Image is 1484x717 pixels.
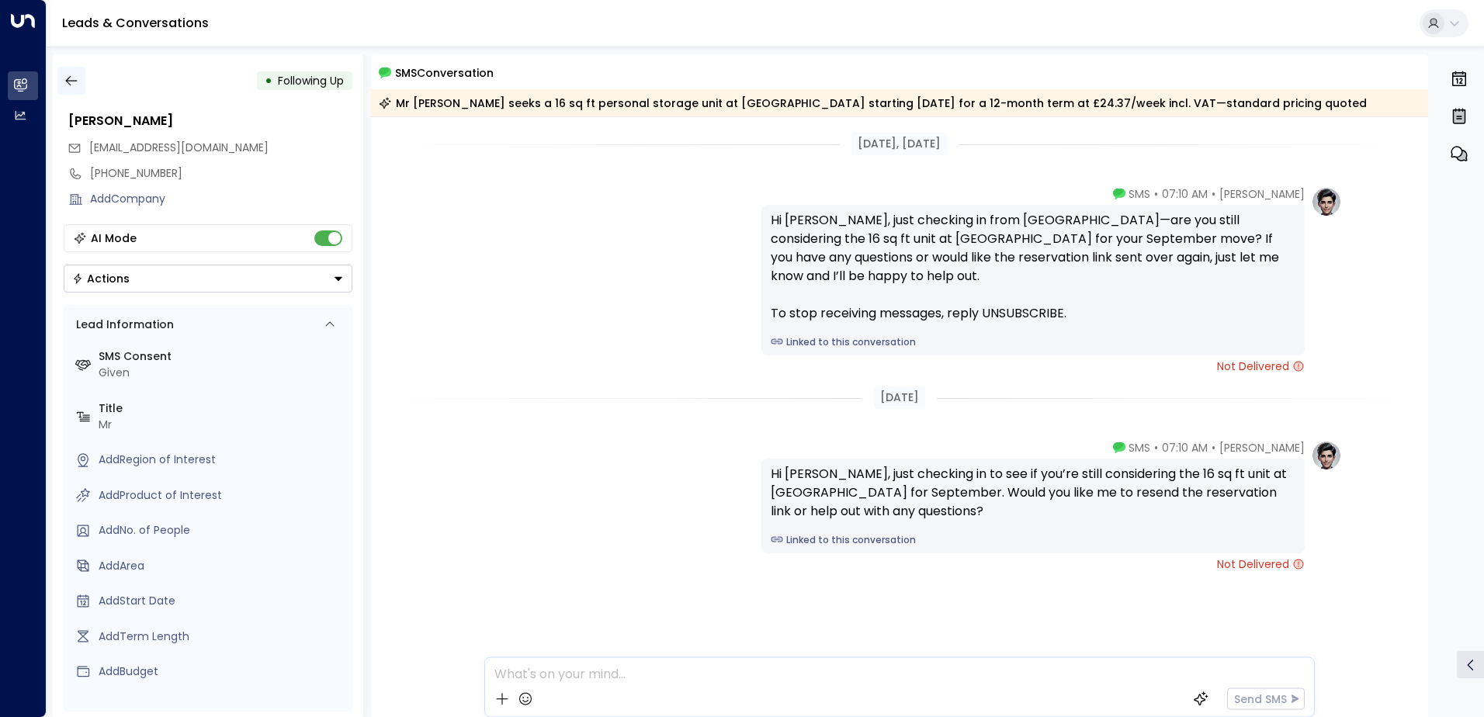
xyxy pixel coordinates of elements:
[1162,186,1208,202] span: 07:10 AM
[1219,186,1305,202] span: [PERSON_NAME]
[1311,440,1342,471] img: profile-logo.png
[771,533,1295,547] a: Linked to this conversation
[1129,440,1150,455] span: SMS
[99,365,346,381] div: Given
[1154,186,1158,202] span: •
[90,165,352,182] div: [PHONE_NUMBER]
[771,465,1295,521] div: Hi [PERSON_NAME], just checking in to see if you’re still considering the 16 sq ft unit at [GEOGR...
[99,452,346,468] div: AddRegion of Interest
[99,629,346,645] div: AddTerm Length
[99,400,346,417] label: Title
[64,265,352,293] div: Button group with a nested menu
[278,73,344,88] span: Following Up
[64,265,352,293] button: Actions
[99,522,346,539] div: AddNo. of People
[99,593,346,609] div: AddStart Date
[99,417,346,433] div: Mr
[62,14,209,32] a: Leads & Conversations
[99,487,346,504] div: AddProduct of Interest
[1217,358,1305,374] span: Not Delivered
[89,140,269,155] span: [EMAIL_ADDRESS][DOMAIN_NAME]
[379,95,1367,111] div: Mr [PERSON_NAME] seeks a 16 sq ft personal storage unit at [GEOGRAPHIC_DATA] starting [DATE] for ...
[99,348,346,365] label: SMS Consent
[771,335,1295,349] a: Linked to this conversation
[1212,440,1215,455] span: •
[1217,556,1305,572] span: Not Delivered
[851,133,947,155] div: [DATE], [DATE]
[71,317,174,333] div: Lead Information
[99,699,346,715] label: Source
[1311,186,1342,217] img: profile-logo.png
[99,558,346,574] div: AddArea
[72,272,130,286] div: Actions
[1129,186,1150,202] span: SMS
[68,112,352,130] div: [PERSON_NAME]
[90,191,352,207] div: AddCompany
[99,663,346,680] div: AddBudget
[1219,440,1305,455] span: [PERSON_NAME]
[89,140,269,156] span: tomsmith22@gmail.com
[1154,440,1158,455] span: •
[91,230,137,246] div: AI Mode
[771,211,1295,323] div: Hi [PERSON_NAME], just checking in from [GEOGRAPHIC_DATA]—are you still considering the 16 sq ft ...
[395,64,494,81] span: SMS Conversation
[265,67,272,95] div: •
[1162,440,1208,455] span: 07:10 AM
[874,386,925,409] div: [DATE]
[1212,186,1215,202] span: •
